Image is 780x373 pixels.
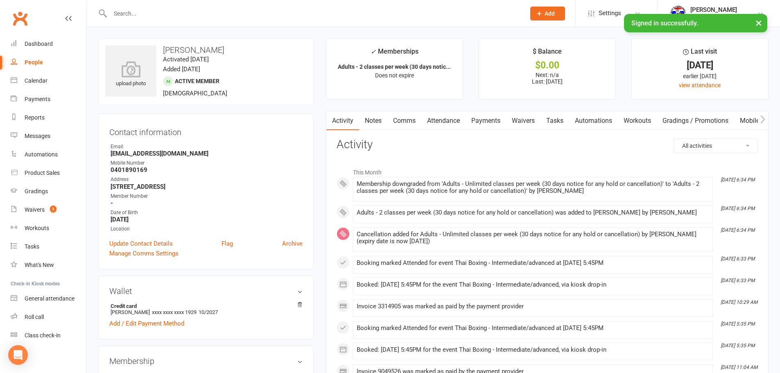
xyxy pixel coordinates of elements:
div: Open Intercom Messenger [8,345,28,365]
h3: Membership [109,357,303,366]
span: Does not expire [375,72,414,79]
div: Automations [25,151,58,158]
strong: Credit card [111,303,298,309]
div: Mobile Number [111,159,303,167]
a: Gradings / Promotions [657,111,734,130]
a: Workouts [618,111,657,130]
div: What's New [25,262,54,268]
div: Location [111,225,303,233]
div: Last visit [683,46,717,61]
i: [DATE] 11:04 AM [721,364,757,370]
h3: Activity [337,138,758,151]
i: [DATE] 6:34 PM [721,177,755,183]
div: Booking marked Attended for event Thai Boxing - Intermediate/advanced at [DATE] 5:45PM [357,260,709,267]
strong: Adults - 2 classes per week (30 days notic... [338,63,451,70]
div: Booked: [DATE] 5:45PM for the event Thai Boxing - Intermediate/advanced, via kiosk drop-in [357,346,709,353]
i: [DATE] 5:35 PM [721,343,755,348]
div: Booking marked Attended for event Thai Boxing - Intermediate/advanced at [DATE] 5:45PM [357,325,709,332]
li: This Month [337,164,758,177]
div: Payments [25,96,50,102]
span: Signed in successfully. [631,19,698,27]
a: Waivers 2 [11,201,86,219]
span: Active member [175,78,219,84]
a: Product Sales [11,164,86,182]
div: Product Sales [25,170,60,176]
span: 2 [50,206,57,212]
time: Activated [DATE] [163,56,209,63]
i: [DATE] 6:33 PM [721,256,755,262]
a: Automations [11,145,86,164]
a: Calendar [11,72,86,90]
div: Reports [25,114,45,121]
a: Workouts [11,219,86,237]
div: Roll call [25,314,44,320]
div: Waivers [25,206,45,213]
a: Gradings [11,182,86,201]
a: view attendance [679,82,721,88]
div: Class check-in [25,332,61,339]
h3: [PERSON_NAME] [105,45,307,54]
a: Payments [466,111,506,130]
div: Invoice 3314905 was marked as paid by the payment provider [357,303,709,310]
p: Next: n/a Last: [DATE] [486,72,608,85]
h3: Contact information [109,124,303,137]
div: People [25,59,43,66]
i: [DATE] 6:33 PM [721,278,755,283]
a: Class kiosk mode [11,326,86,345]
div: Member Number [111,192,303,200]
div: SRG Thai Boxing Gym [690,14,746,21]
div: earlier [DATE] [639,72,761,81]
a: Clubworx [10,8,30,29]
a: Comms [387,111,421,130]
span: [DEMOGRAPHIC_DATA] [163,90,227,97]
div: Date of Birth [111,209,303,217]
div: Calendar [25,77,47,84]
a: Reports [11,109,86,127]
button: × [751,14,766,32]
strong: [EMAIL_ADDRESS][DOMAIN_NAME] [111,150,303,157]
div: Messages [25,133,50,139]
a: Flag [222,239,233,249]
div: Dashboard [25,41,53,47]
span: 10/2027 [199,309,218,315]
strong: [DATE] [111,216,303,223]
a: Payments [11,90,86,109]
div: [PERSON_NAME] [690,6,746,14]
strong: 0401890169 [111,166,303,174]
a: Manage Comms Settings [109,249,179,258]
span: Add [545,10,555,17]
div: Adults - 2 classes per week (30 days notice for any hold or cancellation) was added to [PERSON_NA... [357,209,709,216]
span: xxxx xxxx xxxx 1929 [152,309,197,315]
h3: Wallet [109,287,303,296]
div: Booked: [DATE] 5:45PM for the event Thai Boxing - Intermediate/advanced, via kiosk drop-in [357,281,709,288]
div: upload photo [105,61,156,88]
a: Attendance [421,111,466,130]
div: Cancellation added for Adults - Unlimited classes per week (30 days notice for any hold or cancel... [357,231,709,245]
a: Roll call [11,308,86,326]
div: Workouts [25,225,49,231]
div: Tasks [25,243,39,250]
a: Messages [11,127,86,145]
a: Mobile App [734,111,778,130]
a: People [11,53,86,72]
a: Dashboard [11,35,86,53]
div: Email [111,143,303,151]
a: Activity [326,111,359,130]
img: thumb_image1718682644.png [670,5,686,22]
a: General attendance kiosk mode [11,289,86,308]
div: Address [111,176,303,183]
time: Added [DATE] [163,66,200,73]
a: Archive [282,239,303,249]
div: $ Balance [533,46,562,61]
a: Automations [569,111,618,130]
input: Search... [108,8,520,19]
i: [DATE] 10:29 AM [721,299,757,305]
a: What's New [11,256,86,274]
div: $0.00 [486,61,608,70]
a: Tasks [540,111,569,130]
div: Memberships [371,46,418,61]
div: General attendance [25,295,75,302]
a: Waivers [506,111,540,130]
a: Update Contact Details [109,239,173,249]
div: [DATE] [639,61,761,70]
